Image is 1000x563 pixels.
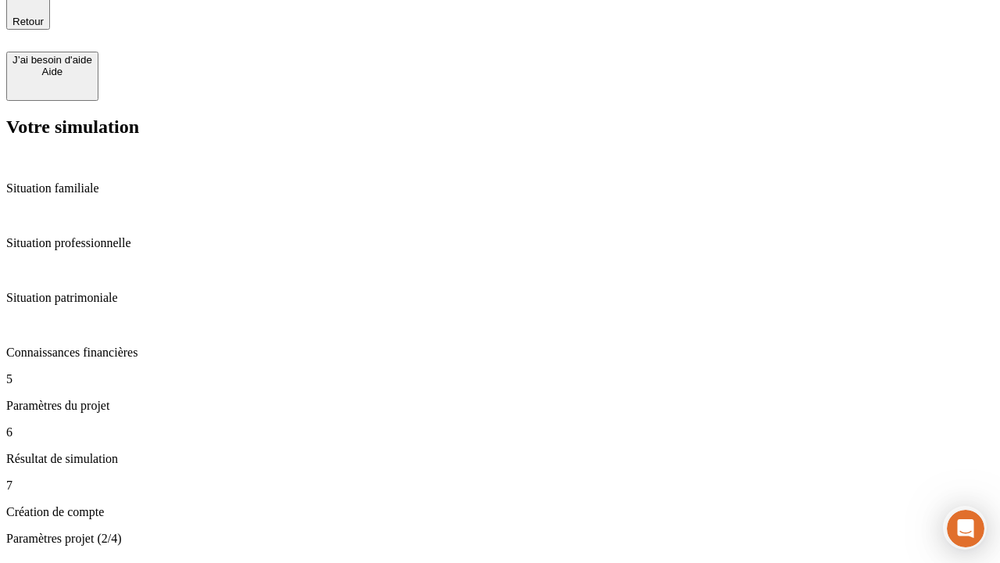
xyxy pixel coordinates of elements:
[6,291,994,305] p: Situation patrimoniale
[6,236,994,250] p: Situation professionnelle
[6,117,994,138] h2: Votre simulation
[6,425,994,439] p: 6
[12,16,44,27] span: Retour
[6,372,994,386] p: 5
[943,506,987,550] iframe: Intercom live chat discovery launcher
[6,346,994,360] p: Connaissances financières
[6,532,994,546] p: Paramètres projet (2/4)
[12,66,92,77] div: Aide
[6,181,994,195] p: Situation familiale
[6,452,994,466] p: Résultat de simulation
[6,52,98,101] button: J’ai besoin d'aideAide
[6,479,994,493] p: 7
[6,505,994,519] p: Création de compte
[947,510,984,547] iframe: Intercom live chat
[12,54,92,66] div: J’ai besoin d'aide
[6,399,994,413] p: Paramètres du projet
